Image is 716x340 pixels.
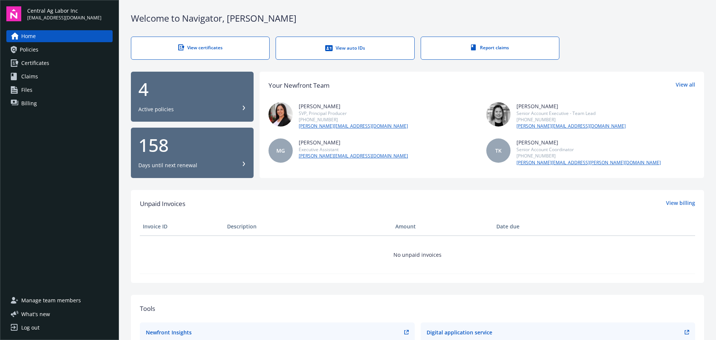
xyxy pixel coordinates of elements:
div: Welcome to Navigator , [PERSON_NAME] [131,12,704,25]
div: Executive Assistant [299,146,408,153]
a: Report claims [421,37,559,60]
th: Description [224,218,392,235]
span: Policies [20,44,38,56]
div: Days until next renewal [138,162,197,169]
div: 158 [138,136,246,154]
div: Digital application service [427,328,492,336]
div: Active policies [138,106,174,113]
span: Billing [21,97,37,109]
a: Policies [6,44,113,56]
a: View certificates [131,37,270,60]
div: SVP, Principal Producer [299,110,408,116]
img: navigator-logo.svg [6,6,21,21]
div: [PHONE_NUMBER] [299,116,408,123]
span: Unpaid Invoices [140,199,185,209]
div: [PHONE_NUMBER] [516,153,661,159]
img: photo [268,102,293,127]
div: Newfront Insights [146,328,192,336]
a: Manage team members [6,294,113,306]
a: Claims [6,71,113,82]
div: 4 [138,80,246,98]
div: View auto IDs [291,44,399,52]
span: Central Ag Labor Inc [27,7,101,15]
span: TK [495,147,502,155]
div: [PERSON_NAME] [299,138,408,146]
span: Claims [21,71,38,82]
div: [PERSON_NAME] [516,138,661,146]
div: Log out [21,322,40,334]
span: [EMAIL_ADDRESS][DOMAIN_NAME] [27,15,101,21]
span: Files [21,84,32,96]
td: No unpaid invoices [140,235,695,274]
a: Certificates [6,57,113,69]
span: What ' s new [21,310,50,318]
a: [PERSON_NAME][EMAIL_ADDRESS][DOMAIN_NAME] [299,123,408,130]
div: Your Newfront Team [268,81,330,90]
div: [PHONE_NUMBER] [516,116,626,123]
a: View billing [666,199,695,209]
div: Tools [140,304,695,314]
a: [PERSON_NAME][EMAIL_ADDRESS][PERSON_NAME][DOMAIN_NAME] [516,159,661,166]
button: What's new [6,310,62,318]
div: View certificates [146,44,254,51]
span: Home [21,30,36,42]
a: Files [6,84,113,96]
button: Central Ag Labor Inc[EMAIL_ADDRESS][DOMAIN_NAME] [27,6,113,21]
button: 4Active policies [131,72,254,122]
span: Certificates [21,57,49,69]
a: Home [6,30,113,42]
div: Senior Account Coordinator [516,146,661,153]
th: Invoice ID [140,218,224,235]
span: Manage team members [21,294,81,306]
div: [PERSON_NAME] [299,102,408,110]
a: View all [676,81,695,90]
th: Date due [493,218,578,235]
a: View auto IDs [276,37,414,60]
span: MG [276,147,285,155]
img: photo [486,102,511,127]
a: [PERSON_NAME][EMAIL_ADDRESS][DOMAIN_NAME] [516,123,626,130]
div: Report claims [436,44,544,51]
div: [PERSON_NAME] [516,102,626,110]
a: Billing [6,97,113,109]
a: [PERSON_NAME][EMAIL_ADDRESS][DOMAIN_NAME] [299,153,408,159]
div: Senior Account Executive - Team Lead [516,110,626,116]
th: Amount [392,218,493,235]
button: 158Days until next renewal [131,128,254,178]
